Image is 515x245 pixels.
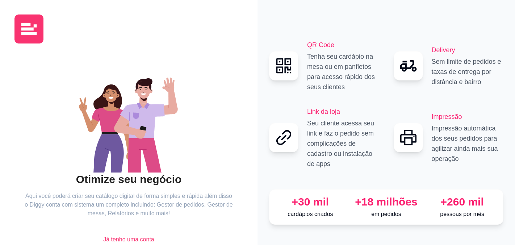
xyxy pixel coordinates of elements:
div: +260 mil [427,195,497,208]
h2: QR Code [307,40,379,50]
img: logo [14,14,43,43]
h2: Impressão [432,112,504,122]
p: cardápios criados [275,210,346,219]
div: +18 milhões [351,195,422,208]
h2: Delivery [432,45,504,55]
p: Sem limite de pedidos e taxas de entrega por distância e bairro [432,57,504,87]
span: Já tenho uma conta [103,235,154,244]
p: em pedidos [351,210,422,219]
p: pessoas por mês [427,210,497,219]
p: Seu cliente acessa seu link e faz o pedido sem complicações de cadastro ou instalação de apps [307,118,379,169]
h2: Otimize seu negócio [25,173,233,186]
p: Impressão automática dos seus pedidos para agilizar ainda mais sua operação [432,123,504,164]
div: animation [25,64,233,173]
p: Tenha seu cardápio na mesa ou em panfletos para acesso rápido dos seus clientes [307,51,379,92]
h2: Link da loja [307,107,379,117]
div: +30 mil [275,195,346,208]
article: Aqui você poderá criar seu catálogo digital de forma simples e rápida além disso o Diggy conta co... [25,192,233,218]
